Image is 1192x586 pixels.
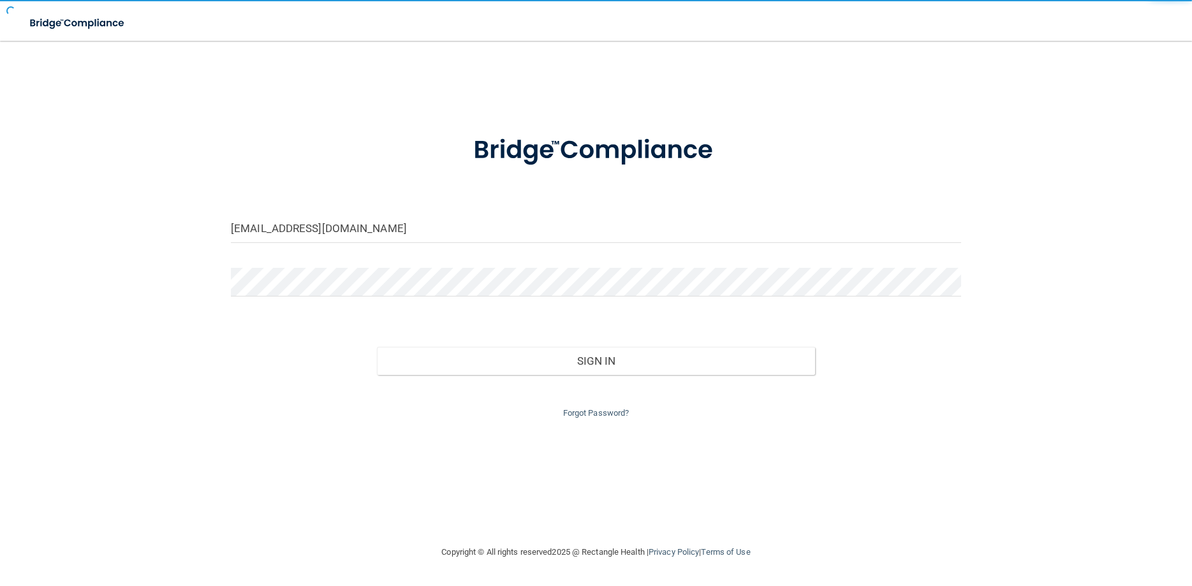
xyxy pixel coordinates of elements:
[563,408,629,418] a: Forgot Password?
[701,547,750,557] a: Terms of Use
[649,547,699,557] a: Privacy Policy
[377,347,815,375] button: Sign In
[231,214,961,243] input: Email
[447,117,744,184] img: bridge_compliance_login_screen.278c3ca4.svg
[19,10,136,36] img: bridge_compliance_login_screen.278c3ca4.svg
[364,532,829,573] div: Copyright © All rights reserved 2025 @ Rectangle Health | |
